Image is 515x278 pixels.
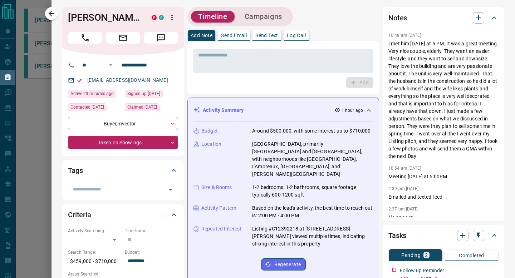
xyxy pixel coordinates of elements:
p: 10:48 am [DATE] [388,33,421,38]
p: Actively Searching: [68,228,121,234]
p: Budget: [125,249,178,255]
span: Claimed [DATE] [127,104,157,111]
a: [EMAIL_ADDRESS][DOMAIN_NAME] [87,77,168,83]
p: Size & Rooms [201,184,232,191]
p: Listing #C12392218 at [STREET_ADDRESS][PERSON_NAME] viewed multiple times, indicating strong inte... [252,225,373,248]
p: 2 [425,253,428,258]
p: Activity Summary [203,106,244,114]
p: Timeframe: [125,228,178,234]
button: Timeline [191,11,235,23]
p: Repeated Interest [201,225,241,233]
p: 2:39 pm [DATE] [388,186,419,191]
div: Sat Sep 13 2025 [68,103,121,113]
div: condos.ca [159,15,164,20]
span: Contacted [DATE] [70,104,104,111]
div: Sun Jun 10 2018 [125,90,178,100]
div: Buyer , Investor [68,117,178,130]
p: Emailed and texted feed [388,193,499,201]
p: Around $500,000, with some interest up to $710,000 [252,127,371,135]
h1: [PERSON_NAME] [68,12,141,23]
div: Mon Sep 15 2025 [68,90,121,100]
div: Criteria [68,206,178,223]
p: Completed [459,253,484,258]
div: Notes [388,9,499,26]
div: Tags [68,162,178,179]
p: Meeting [DATE] at 5:00PM [388,173,499,180]
p: Budget [201,127,218,135]
h2: Criteria [68,209,91,220]
button: Open [166,185,176,195]
p: [GEOGRAPHIC_DATA], primarily [GEOGRAPHIC_DATA] and [GEOGRAPHIC_DATA], with neighborhoods like [GE... [252,140,373,178]
p: I met him [DATE] at 5 PM. It was a great meeting. Very nice couple, elderly. They want an easier ... [388,40,499,160]
div: Activity Summary1 hour ago [193,104,373,117]
svg: Email Verified [77,78,82,83]
p: Send Email [221,33,247,38]
p: Pending [401,253,421,258]
p: Areas Searched: [68,271,178,277]
p: 1-2 bedrooms, 1-2 bathrooms, square footage typically 600-1200 sqft [252,184,373,199]
p: Based on the lead's activity, the best time to reach out is: 2:00 PM - 4:00 PM [252,204,373,219]
p: No answer. [388,214,499,221]
h2: Tasks [388,230,406,241]
div: Taken on Showings [68,136,178,149]
p: Location [201,140,221,148]
button: Open [107,61,115,69]
span: Message [144,32,178,44]
button: Regenerate [261,258,306,270]
h2: Tags [68,165,83,176]
p: Activity Pattern [201,204,236,212]
div: property.ca [152,15,157,20]
p: $459,000 - $710,000 [68,255,121,267]
span: Call [68,32,102,44]
p: 1 hour ago [342,107,363,114]
p: Search Range: [68,249,121,255]
div: Tasks [388,227,499,244]
button: Campaigns [237,11,289,23]
p: Send Text [255,33,278,38]
span: Active 23 minutes ago [70,90,114,97]
span: Signed up [DATE] [127,90,160,97]
p: Follow up Reminder [400,267,444,274]
span: Email [106,32,140,44]
h2: Notes [388,12,407,24]
p: 2:37 pm [DATE] [388,207,419,212]
p: Log Call [287,33,306,38]
p: Add Note [191,33,212,38]
div: Wed Jul 17 2024 [125,103,178,113]
p: 10:54 am [DATE] [388,166,421,171]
